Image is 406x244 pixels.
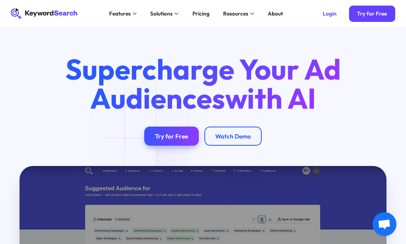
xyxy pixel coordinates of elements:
a: About [264,8,287,19]
div: Features [109,10,131,18]
div: Pricing [192,10,210,18]
div: Watch Demo [215,133,251,140]
div: Try for Free [155,133,188,140]
h1: Supercharge Your Ad Audiences [53,55,353,113]
div: About [268,10,283,18]
a: Try for Free [144,127,199,146]
a: Pricing [188,8,214,19]
div: Try for Free [357,10,387,17]
div: Solutions [150,10,173,18]
a: Try for Free [349,6,395,22]
span: with AI [225,80,316,116]
a: Login [315,6,345,22]
div: Open chat [373,212,396,236]
div: Login [323,10,337,17]
div: Resources [223,10,248,18]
